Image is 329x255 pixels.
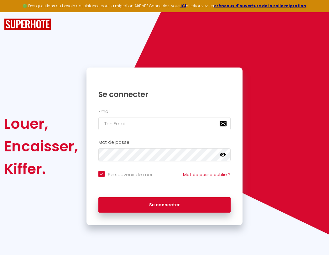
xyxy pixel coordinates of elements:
[4,112,78,135] div: Louer,
[98,117,231,130] input: Ton Email
[98,90,231,99] h1: Se connecter
[4,135,78,158] div: Encaisser,
[98,109,231,114] h2: Email
[180,3,186,8] a: ICI
[214,3,306,8] a: créneaux d'ouverture de la salle migration
[4,19,51,30] img: SuperHote logo
[183,171,231,178] a: Mot de passe oublié ?
[98,140,231,145] h2: Mot de passe
[98,197,231,213] button: Se connecter
[4,158,78,180] div: Kiffer.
